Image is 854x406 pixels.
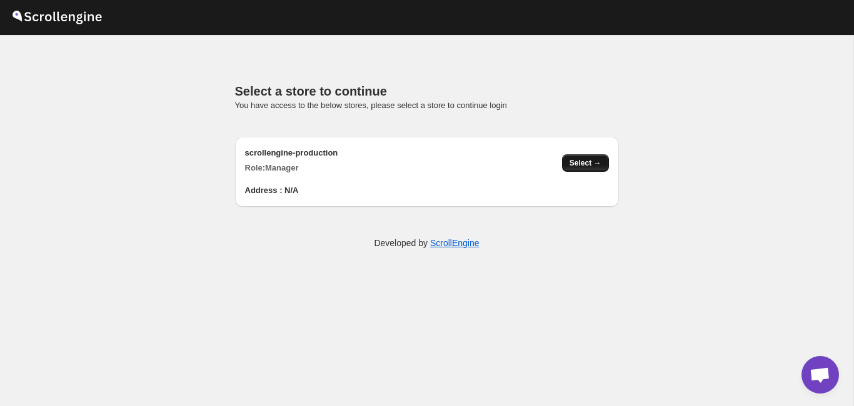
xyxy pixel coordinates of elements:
button: Select → [562,154,609,172]
b: scrollengine-production [245,148,338,157]
span: Select → [570,158,601,168]
b: Role: Manager [245,163,299,172]
b: Address : N/A [245,186,299,195]
div: Open chat [801,356,839,394]
span: Select a store to continue [235,84,387,98]
p: You have access to the below stores, please select a store to continue login [235,99,619,112]
a: ScrollEngine [430,238,480,248]
p: Developed by [374,237,479,249]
